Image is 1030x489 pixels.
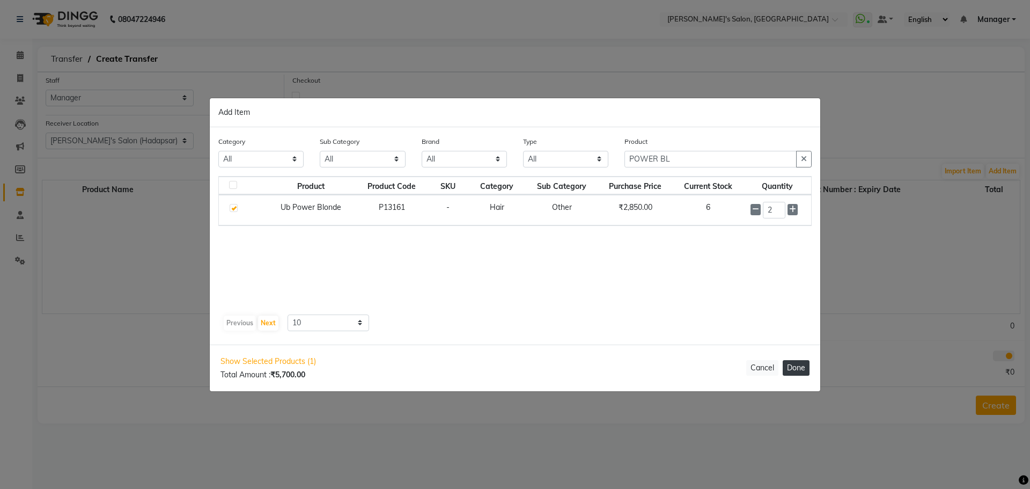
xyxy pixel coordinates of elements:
[523,137,537,147] label: Type
[624,151,797,167] input: Search or Scan Product
[673,195,744,225] td: 6
[320,137,359,147] label: Sub Category
[526,195,598,225] td: Other
[609,181,661,191] span: Purchase Price
[624,137,648,147] label: Product
[746,360,778,376] button: Cancel
[427,195,468,225] td: -
[220,356,316,367] span: Show Selected Products (1)
[598,195,673,225] td: ₹2,850.00
[258,316,278,331] button: Next
[270,370,305,379] b: ₹5,700.00
[427,177,468,195] th: SKU
[468,195,526,225] td: Hair
[220,370,305,379] span: Total Amount :
[210,98,820,127] div: Add Item
[265,195,356,225] td: Ub Power Blonde
[356,177,428,195] th: Product Code
[526,177,598,195] th: Sub Category
[783,360,810,376] button: Done
[265,177,356,195] th: Product
[356,195,428,225] td: P13161
[744,177,811,195] th: Quantity
[422,137,439,147] label: Brand
[468,177,526,195] th: Category
[218,137,245,147] label: Category
[673,177,744,195] th: Current Stock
